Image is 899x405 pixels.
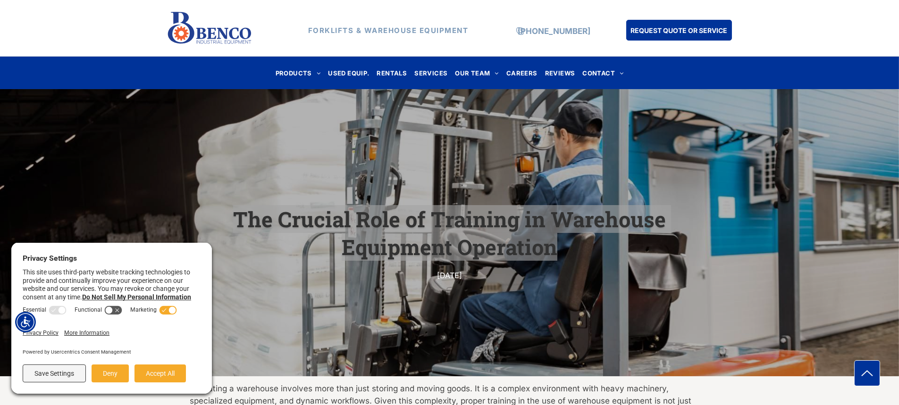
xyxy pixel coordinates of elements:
a: CAREERS [503,66,541,79]
div: Accessibility Menu [15,312,36,332]
a: REVIEWS [541,66,579,79]
a: CONTACT [579,66,627,79]
a: SERVICES [411,66,451,79]
a: PRODUCTS [272,66,325,79]
strong: FORKLIFTS & WAREHOUSE EQUIPMENT [308,26,469,35]
a: OUR TEAM [451,66,503,79]
a: REQUEST QUOTE OR SERVICE [626,20,732,41]
h1: The Crucial Role of Training in Warehouse Equipment Operation [190,204,709,262]
div: [DATE] [274,269,625,282]
span: REQUEST QUOTE OR SERVICE [630,22,727,39]
a: [PHONE_NUMBER] [518,26,590,36]
a: USED EQUIP. [324,66,373,79]
a: RENTALS [373,66,411,79]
